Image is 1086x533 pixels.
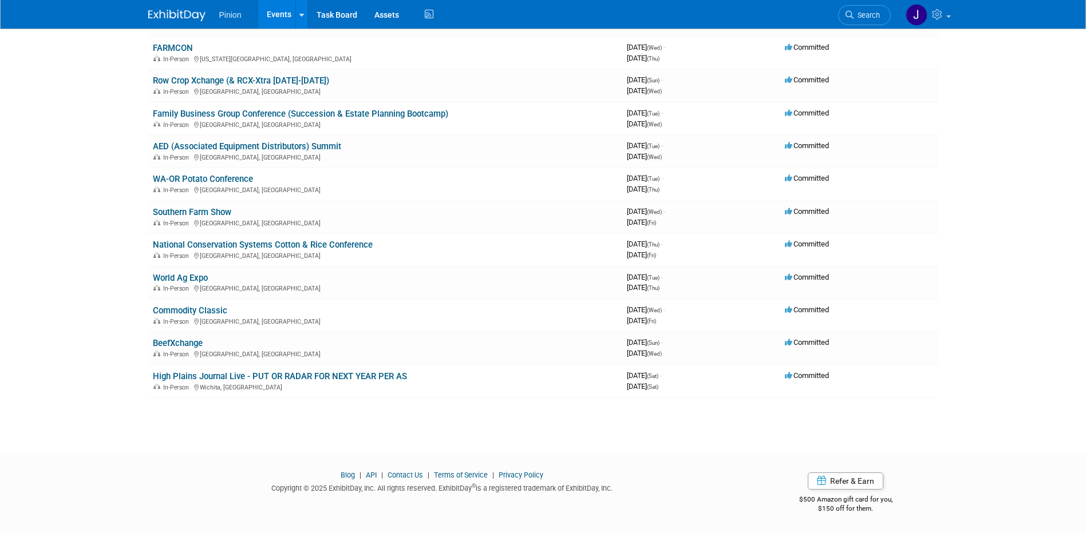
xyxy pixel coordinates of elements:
[627,349,662,357] span: [DATE]
[153,88,160,94] img: In-Person Event
[153,86,618,96] div: [GEOGRAPHIC_DATA], [GEOGRAPHIC_DATA]
[153,152,618,161] div: [GEOGRAPHIC_DATA], [GEOGRAPHIC_DATA]
[647,88,662,94] span: (Wed)
[647,285,660,291] span: (Thu)
[661,273,663,281] span: -
[664,207,665,216] span: -
[153,250,618,260] div: [GEOGRAPHIC_DATA], [GEOGRAPHIC_DATA]
[647,209,662,215] span: (Wed)
[153,141,341,152] a: AED (Associated Equipment Distributors) Summit
[661,141,663,150] span: -
[664,43,665,51] span: -
[627,174,663,182] span: [DATE]
[647,318,656,324] span: (Fri)
[341,471,355,479] a: Blog
[661,174,663,182] span: -
[661,75,663,84] span: -
[785,43,829,51] span: Committed
[153,285,160,291] img: In-Person Event
[647,45,662,51] span: (Wed)
[664,305,665,314] span: -
[153,75,329,86] a: Row Crop Xchange (& RCX-Xtra [DATE]-[DATE])
[627,240,663,248] span: [DATE]
[627,86,662,95] span: [DATE]
[785,240,829,248] span: Committed
[163,88,192,96] span: In-Person
[627,75,663,84] span: [DATE]
[153,283,618,292] div: [GEOGRAPHIC_DATA], [GEOGRAPHIC_DATA]
[153,207,231,217] a: Southern Farm Show
[627,305,665,314] span: [DATE]
[388,471,423,479] a: Contact Us
[357,471,364,479] span: |
[472,483,476,489] sup: ®
[906,4,927,26] img: Jennifer Plumisto
[153,121,160,127] img: In-Person Event
[153,349,618,358] div: [GEOGRAPHIC_DATA], [GEOGRAPHIC_DATA]
[153,240,373,250] a: National Conservation Systems Cotton & Rice Conference
[153,43,193,53] a: FARMCON
[785,305,829,314] span: Committed
[627,54,660,62] span: [DATE]
[647,241,660,248] span: (Thu)
[647,373,658,379] span: (Sat)
[647,384,658,390] span: (Sat)
[153,273,208,283] a: World Ag Expo
[647,77,660,83] span: (Sun)
[163,285,192,292] span: In-Person
[148,480,737,494] div: Copyright © 2025 ExhibitDay, Inc. All rights reserved. ExhibitDay is a registered trademark of Ex...
[378,471,386,479] span: |
[660,371,662,380] span: -
[153,338,203,348] a: BeefXchange
[434,471,488,479] a: Terms of Service
[627,120,662,128] span: [DATE]
[489,471,497,479] span: |
[785,109,829,117] span: Committed
[153,220,160,225] img: In-Person Event
[785,174,829,182] span: Committed
[153,318,160,324] img: In-Person Event
[153,218,618,227] div: [GEOGRAPHIC_DATA], [GEOGRAPHIC_DATA]
[153,382,618,391] div: Wichita, [GEOGRAPHIC_DATA]
[647,143,660,149] span: (Tue)
[153,305,227,316] a: Commodity Classic
[153,185,618,194] div: [GEOGRAPHIC_DATA], [GEOGRAPHIC_DATA]
[219,10,242,19] span: Pinion
[425,471,432,479] span: |
[661,240,663,248] span: -
[153,384,160,389] img: In-Person Event
[785,273,829,281] span: Committed
[785,75,829,84] span: Committed
[163,252,192,260] span: In-Person
[627,382,658,391] span: [DATE]
[627,273,663,281] span: [DATE]
[499,471,543,479] a: Privacy Policy
[366,471,377,479] a: API
[153,174,253,184] a: WA-OR Potato Conference
[627,338,663,347] span: [DATE]
[785,371,829,380] span: Committed
[627,316,656,325] span: [DATE]
[753,487,938,514] div: $500 Amazon gift card for you,
[647,307,662,313] span: (Wed)
[153,316,618,325] div: [GEOGRAPHIC_DATA], [GEOGRAPHIC_DATA]
[838,5,891,25] a: Search
[647,176,660,182] span: (Tue)
[153,351,160,356] img: In-Person Event
[647,220,656,226] span: (Fri)
[647,351,662,357] span: (Wed)
[163,55,192,63] span: In-Person
[808,472,883,490] a: Refer & Earn
[785,338,829,347] span: Committed
[627,218,656,226] span: [DATE]
[647,186,660,193] span: (Thu)
[153,252,160,258] img: In-Person Event
[647,110,660,117] span: (Tue)
[661,338,663,347] span: -
[153,186,160,192] img: In-Person Event
[163,186,192,194] span: In-Person
[647,55,660,62] span: (Thu)
[854,11,880,19] span: Search
[647,121,662,128] span: (Wed)
[153,55,160,61] img: In-Person Event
